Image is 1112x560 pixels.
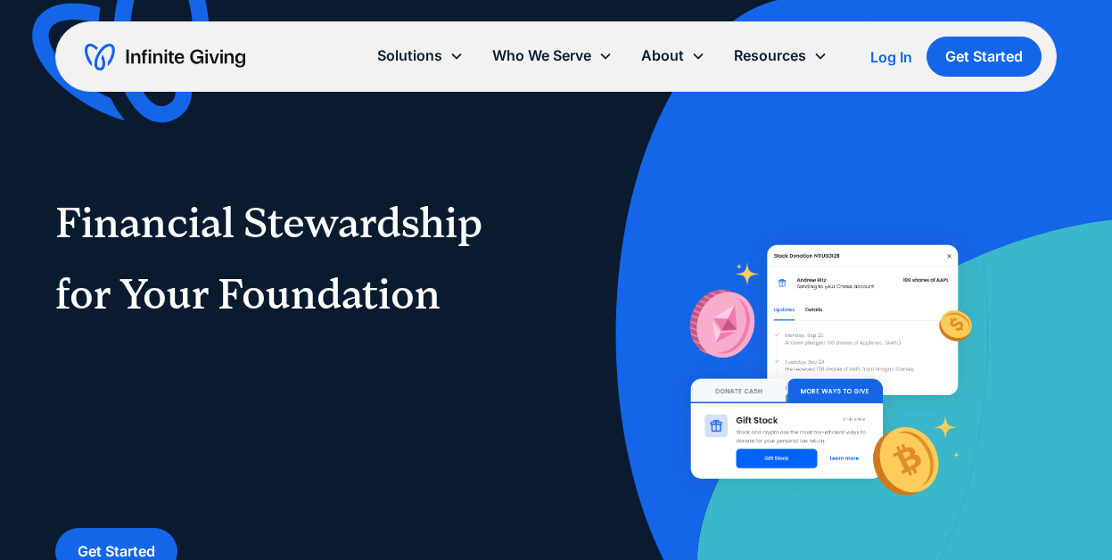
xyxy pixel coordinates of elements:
a: Log In [870,46,912,68]
p: As the leader of your foundation, you need a trusted financial partner to come alongside you crea... [55,335,520,499]
strong: Discover how we can increase your impact and help ensure your foundation is set up for financial ... [55,448,520,494]
sub: Financial Stewardship for Your Foundation [55,198,482,319]
div: Solutions [377,44,442,68]
div: Log In [870,50,912,64]
div: Resources [734,44,806,68]
a: Get Started [927,37,1042,77]
img: nonprofit donation platform for faith-based organizations and ministries [665,219,984,527]
div: Who We Serve [492,44,591,68]
div: About [641,44,684,68]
